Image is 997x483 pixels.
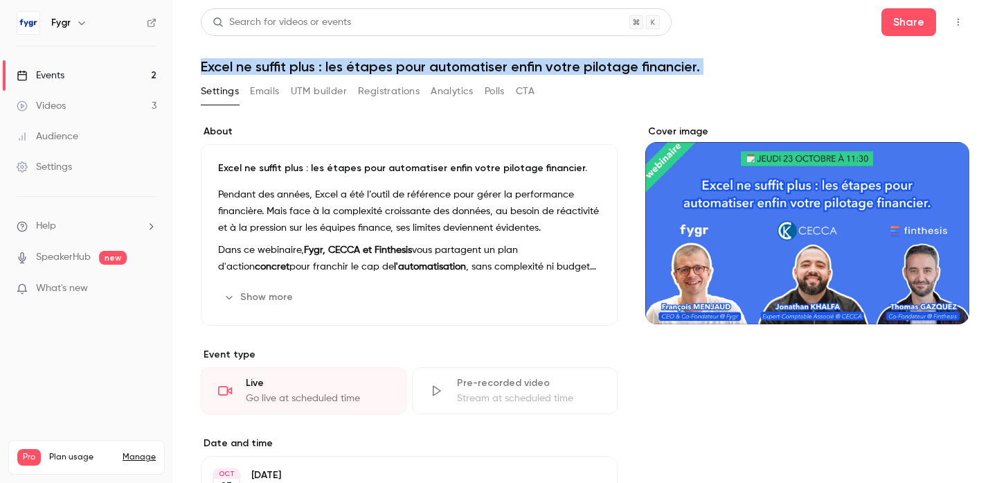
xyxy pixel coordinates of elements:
[431,80,474,103] button: Analytics
[36,281,88,296] span: What's new
[201,437,618,450] label: Date and time
[17,99,66,113] div: Videos
[201,58,969,75] h1: Excel ne suffit plus : les étapes pour automatiser enfin votre pilotage financier.
[304,245,412,255] strong: Fygr, CECCA et Finthesis
[201,348,618,362] p: Event type
[218,286,301,308] button: Show more
[218,242,600,275] p: Dans ce webinaire, vous partagent un plan d'action pour franchir le cap de , sans complexité ni b...
[17,130,78,143] div: Audience
[123,452,156,463] a: Manage
[17,219,156,234] li: help-dropdown-opener
[214,469,239,479] div: OCT
[49,452,114,463] span: Plan usage
[645,125,969,139] label: Cover image
[201,80,239,103] button: Settings
[201,125,618,139] label: About
[218,186,600,236] p: Pendant des années, Excel a été l’outil de référence pour gérer la performance financière. Mais f...
[485,80,505,103] button: Polls
[255,262,289,272] strong: concret
[457,376,600,390] div: Pre-recorded video
[201,367,406,414] div: LiveGo live at scheduled time
[457,392,600,405] div: Stream at scheduled time
[291,80,347,103] button: UTM builder
[881,8,936,36] button: Share
[17,160,72,174] div: Settings
[250,80,279,103] button: Emails
[36,219,56,234] span: Help
[218,161,600,175] p: Excel ne suffit plus : les étapes pour automatiser enfin votre pilotage financier.
[412,367,618,414] div: Pre-recorded videoStream at scheduled time
[516,80,535,103] button: CTA
[251,468,544,482] p: [DATE]
[17,449,41,466] span: Pro
[17,69,64,82] div: Events
[645,125,969,324] section: Cover image
[99,251,127,265] span: new
[140,283,156,295] iframe: Noticeable Trigger
[36,250,91,265] a: SpeakerHub
[394,262,466,272] strong: l'automatisation
[17,12,39,34] img: Fygr
[246,376,389,390] div: Live
[51,16,71,30] h6: Fygr
[246,392,389,405] div: Go live at scheduled time
[358,80,420,103] button: Registrations
[213,15,351,30] div: Search for videos or events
